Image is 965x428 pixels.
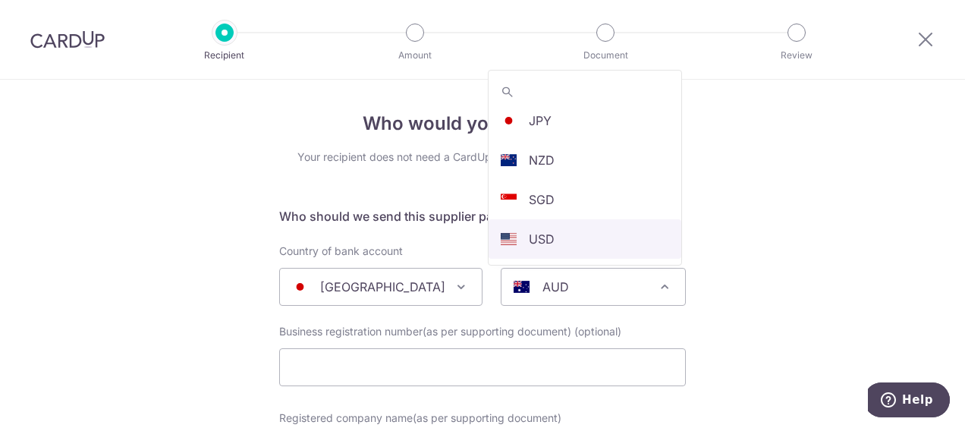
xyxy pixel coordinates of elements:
[542,278,569,296] p: AUD
[501,268,686,306] span: AUD
[549,48,662,63] p: Document
[34,11,65,24] span: Help
[359,48,471,63] p: Amount
[280,269,482,305] span: Japan
[168,48,281,63] p: Recipient
[320,278,445,296] p: [GEOGRAPHIC_DATA]
[30,30,105,49] img: CardUp
[279,325,571,338] span: Business registration number(as per supporting document)
[529,151,555,169] p: NZD
[740,48,853,63] p: Review
[529,112,552,130] p: JPY
[529,190,555,209] p: SGD
[279,244,403,259] label: Country of bank account
[279,268,482,306] span: Japan
[279,110,686,137] h4: Who would you like to pay?
[501,269,685,305] span: AUD
[279,411,561,424] span: Registered company name(as per supporting document)
[279,149,686,165] div: Your recipient does not need a CardUp account to receive your payments.
[868,382,950,420] iframe: Opens a widget where you can find more information
[574,324,621,339] span: (optional)
[279,207,686,225] h5: Who should we send this supplier payment to?
[529,230,555,248] p: USD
